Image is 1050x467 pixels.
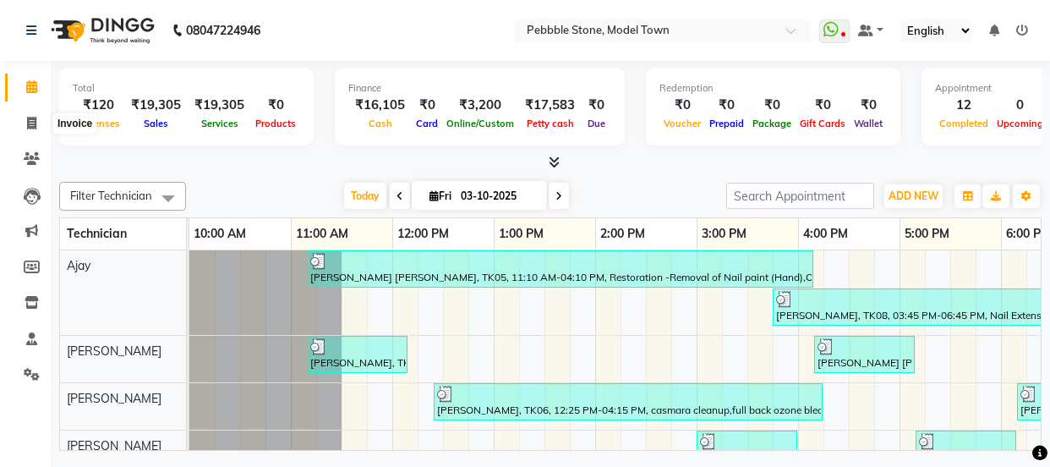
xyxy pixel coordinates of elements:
[522,118,578,129] span: Petty cash
[705,118,748,129] span: Prepaid
[442,96,518,115] div: ₹3,200
[726,183,874,209] input: Search Appointment
[518,96,582,115] div: ₹17,583
[251,118,300,129] span: Products
[698,433,796,465] div: niru, TK03, 03:00 PM-04:00 PM, Pedicure-Classic
[139,118,172,129] span: Sales
[748,118,796,129] span: Package
[442,118,518,129] span: Online/Custom
[67,343,161,359] span: [PERSON_NAME]
[292,222,353,246] a: 11:00 AM
[435,386,821,418] div: [PERSON_NAME], TK06, 12:25 PM-04:15 PM, casmara cleanup,full back ozone bleach,front half bleach,...
[748,96,796,115] div: ₹0
[796,96,850,115] div: ₹0
[456,184,540,209] input: 2025-10-03
[53,113,96,134] div: Invoice
[900,222,954,246] a: 5:00 PM
[348,96,412,115] div: ₹16,105
[67,258,90,273] span: Ajay
[917,433,1014,465] div: [PERSON_NAME] [PERSON_NAME], TK05, 05:10 PM-06:10 PM, Pedicure-Platinum
[73,96,124,115] div: ₹120
[67,226,127,241] span: Technician
[935,118,993,129] span: Completed
[659,81,887,96] div: Redemption
[993,118,1047,129] span: Upcoming
[799,222,852,246] a: 4:00 PM
[850,118,887,129] span: Wallet
[659,96,705,115] div: ₹0
[251,96,300,115] div: ₹0
[816,338,913,371] div: [PERSON_NAME] [PERSON_NAME], TK05, 04:10 PM-05:10 PM, Permanent Nail Paint Solid Color (Toes)
[43,7,159,54] img: logo
[582,96,611,115] div: ₹0
[364,118,396,129] span: Cash
[188,96,251,115] div: ₹19,305
[124,96,188,115] div: ₹19,305
[425,190,456,202] span: Fri
[596,222,649,246] a: 2:00 PM
[189,222,250,246] a: 10:00 AM
[73,81,300,96] div: Total
[197,118,243,129] span: Services
[993,96,1047,115] div: 0
[412,96,442,115] div: ₹0
[697,222,751,246] a: 3:00 PM
[393,222,453,246] a: 12:00 PM
[884,184,943,208] button: ADD NEW
[309,253,812,285] div: [PERSON_NAME] [PERSON_NAME], TK05, 11:10 AM-04:10 PM, Restoration -Removal of Nail paint (Hand),O...
[659,118,705,129] span: Voucher
[412,118,442,129] span: Card
[309,338,406,371] div: [PERSON_NAME], TK01, 11:10 AM-12:10 PM, Eyelash Refill-Lash Removal
[796,118,850,129] span: Gift Cards
[705,96,748,115] div: ₹0
[67,391,161,406] span: [PERSON_NAME]
[495,222,548,246] a: 1:00 PM
[935,96,993,115] div: 12
[67,438,161,453] span: [PERSON_NAME]
[186,7,260,54] b: 08047224946
[70,189,152,202] span: Filter Technician
[344,183,386,209] span: Today
[348,81,611,96] div: Finance
[583,118,610,129] span: Due
[889,190,938,202] span: ADD NEW
[850,96,887,115] div: ₹0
